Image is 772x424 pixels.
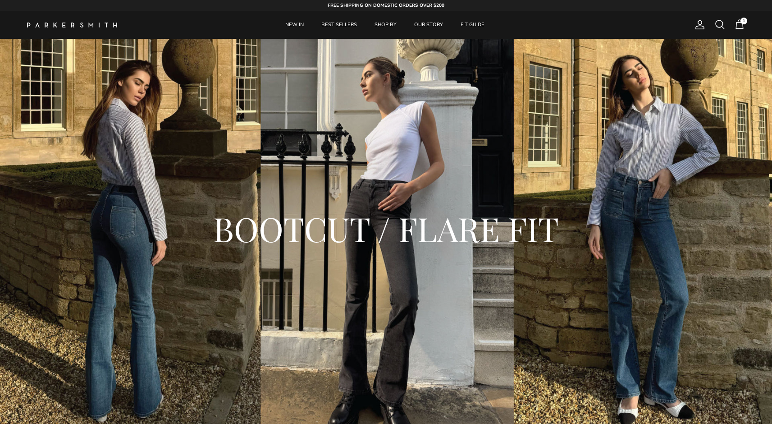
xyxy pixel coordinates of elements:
a: FIT GUIDE [452,11,493,39]
a: 1 [734,19,745,31]
h2: BOOTCUT / FLARE FIT [50,207,722,250]
div: Primary [134,11,636,39]
a: SHOP BY [366,11,405,39]
a: NEW IN [277,11,312,39]
strong: FREE SHIPPING ON DOMESTIC ORDERS OVER $200 [328,2,444,9]
img: Parker Smith [27,23,117,28]
a: BEST SELLERS [313,11,365,39]
a: Account [691,19,705,30]
span: 1 [740,18,747,24]
a: OUR STORY [406,11,451,39]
